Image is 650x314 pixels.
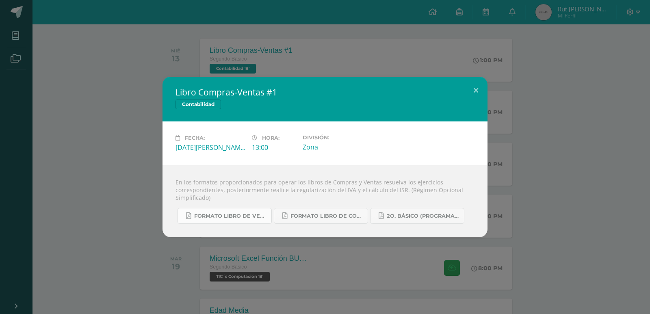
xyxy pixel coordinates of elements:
[162,165,487,237] div: En los formatos proporcionados para operar los libros de Compras y Ventas resuelva los ejercicios...
[175,87,474,98] h2: Libro Compras-Ventas #1
[290,213,364,219] span: Formato Libro de Compras.pdf
[175,100,221,109] span: Contabilidad
[370,208,464,224] a: 2o. Básico (Programación).pdf
[175,143,245,152] div: [DATE][PERSON_NAME]
[387,213,460,219] span: 2o. Básico (Programación).pdf
[185,135,205,141] span: Fecha:
[303,143,373,152] div: Zona
[262,135,279,141] span: Hora:
[178,208,272,224] a: Formato Libro de Ventas.pdf
[464,77,487,104] button: Close (Esc)
[252,143,296,152] div: 13:00
[303,134,373,141] label: División:
[194,213,267,219] span: Formato Libro de Ventas.pdf
[274,208,368,224] a: Formato Libro de Compras.pdf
